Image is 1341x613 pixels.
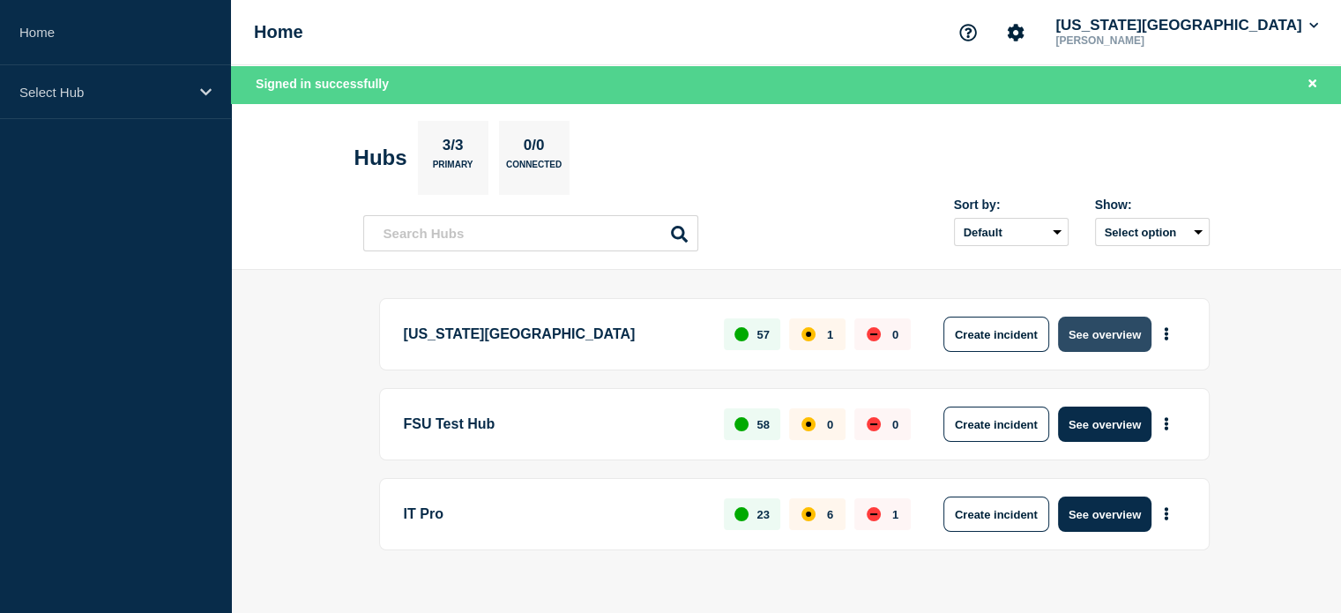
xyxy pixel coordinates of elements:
h1: Home [254,22,303,42]
div: down [867,417,881,431]
button: See overview [1058,317,1151,352]
button: Create incident [943,317,1049,352]
p: 0 [827,418,833,431]
h2: Hubs [354,146,407,170]
button: See overview [1058,407,1151,442]
button: Create incident [943,407,1049,442]
p: Connected [506,160,562,178]
div: down [867,507,881,521]
p: IT Pro [404,497,704,532]
div: affected [801,507,816,521]
div: up [734,327,749,341]
p: Primary [433,160,473,178]
p: 58 [756,418,769,431]
p: 0/0 [517,137,551,160]
button: Select option [1095,218,1210,246]
button: More actions [1155,408,1178,441]
span: Signed in successfully [256,77,389,91]
div: Sort by: [954,198,1069,212]
select: Sort by [954,218,1069,246]
p: [PERSON_NAME] [1052,34,1235,47]
p: 0 [892,418,898,431]
button: More actions [1155,498,1178,531]
button: [US_STATE][GEOGRAPHIC_DATA] [1052,17,1322,34]
p: 1 [827,328,833,341]
p: 3/3 [436,137,470,160]
button: More actions [1155,318,1178,351]
button: Account settings [997,14,1034,51]
button: Create incident [943,497,1049,532]
p: 0 [892,328,898,341]
div: up [734,507,749,521]
p: 57 [756,328,769,341]
div: Show: [1095,198,1210,212]
div: affected [801,327,816,341]
button: Support [950,14,987,51]
p: [US_STATE][GEOGRAPHIC_DATA] [404,317,704,352]
div: up [734,417,749,431]
button: Close banner [1301,74,1323,94]
button: See overview [1058,497,1151,532]
p: Select Hub [19,85,189,100]
input: Search Hubs [363,215,698,251]
div: affected [801,417,816,431]
div: down [867,327,881,341]
p: 23 [756,508,769,521]
p: 6 [827,508,833,521]
p: 1 [892,508,898,521]
p: FSU Test Hub [404,407,704,442]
